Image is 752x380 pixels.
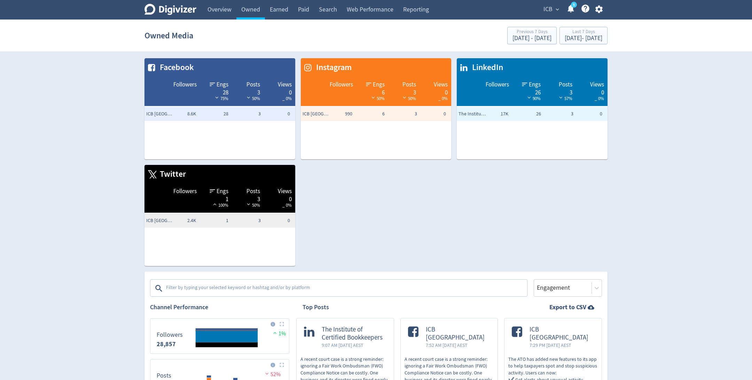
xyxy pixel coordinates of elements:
[360,89,385,94] div: 6
[204,195,228,201] div: 1
[204,89,228,94] div: 28
[313,62,352,74] span: Instagram
[419,107,451,121] td: 0
[211,202,228,208] span: 100%
[173,81,197,89] span: Followers
[303,111,330,117] span: ICB Australia
[354,107,386,121] td: 6
[392,89,416,94] div: 3
[272,330,279,335] img: positive-performance.svg
[543,107,575,121] td: 3
[272,330,286,337] span: 1%
[198,107,230,121] td: 28
[565,35,602,41] div: [DATE] - [DATE]
[245,202,260,208] span: 50%
[303,303,329,312] h2: Top Posts
[370,95,377,100] img: negative-performance-white.svg
[573,2,575,7] text: 5
[165,107,198,121] td: 8.6K
[478,107,510,121] td: 17K
[579,89,604,94] div: 0
[548,89,572,94] div: 3
[157,340,176,348] strong: 28,857
[144,165,295,266] table: customized table
[263,214,295,228] td: 0
[554,6,561,13] span: expand_more
[512,35,551,41] div: [DATE] - [DATE]
[156,62,194,74] span: Facebook
[543,4,553,15] span: ICB
[246,187,260,196] span: Posts
[156,168,186,180] span: Twitter
[469,62,503,74] span: LinkedIn
[370,96,385,101] span: 50%
[516,89,541,94] div: 26
[526,95,533,100] img: negative-performance-white.svg
[282,202,292,208] span: _ 0%
[146,111,174,117] span: ICB Australia
[529,81,541,89] span: Engs
[530,326,594,342] span: ICB [GEOGRAPHIC_DATA]
[457,58,608,159] table: customized table
[459,111,486,117] span: The Institute of Certified Bookkeepers
[230,214,263,228] td: 3
[401,96,416,101] span: 50%
[165,214,198,228] td: 2.4K
[230,107,263,121] td: 3
[386,107,419,121] td: 3
[267,195,292,201] div: 0
[423,89,448,94] div: 0
[402,81,416,89] span: Posts
[263,107,295,121] td: 0
[301,58,452,159] table: customized table
[575,107,608,121] td: 0
[245,96,260,101] span: 50%
[434,81,448,89] span: Views
[322,342,386,349] span: 9:07 AM [DATE] AEST
[157,372,171,380] dt: Posts
[559,27,608,44] button: Last 7 Days[DATE]- [DATE]
[549,303,586,312] strong: Export to CSV
[278,187,292,196] span: Views
[278,81,292,89] span: Views
[322,107,354,121] td: 990
[426,326,491,342] span: ICB [GEOGRAPHIC_DATA]
[282,96,292,101] span: _ 0%
[245,202,252,207] img: negative-performance-white.svg
[559,81,572,89] span: Posts
[246,81,260,89] span: Posts
[595,96,604,101] span: _ 0%
[211,202,218,207] img: positive-performance-white.svg
[512,29,551,35] div: Previous 7 Days
[507,27,557,44] button: Previous 7 Days[DATE] - [DATE]
[144,24,193,47] h1: Owned Media
[530,342,594,349] span: 7:29 PM [DATE] AEST
[373,81,385,89] span: Engs
[401,95,408,100] img: negative-performance-white.svg
[438,96,448,101] span: _ 0%
[526,96,541,101] span: 90%
[213,96,228,101] span: 75%
[235,89,260,94] div: 3
[217,187,228,196] span: Engs
[330,81,353,89] span: Followers
[264,371,271,376] img: negative-performance.svg
[157,331,183,339] dt: Followers
[198,214,230,228] td: 1
[590,81,604,89] span: Views
[426,342,491,349] span: 7:52 AM [DATE] AEST
[565,29,602,35] div: Last 7 Days
[153,321,286,351] svg: Followers 0
[280,363,284,367] img: Placeholder
[213,95,220,100] img: negative-performance-white.svg
[557,95,564,100] img: negative-performance-white.svg
[322,326,386,342] span: The Institute of Certified Bookkeepers
[173,187,197,196] span: Followers
[146,217,174,224] span: ICB Australia
[557,96,572,101] span: 57%
[486,81,509,89] span: Followers
[144,58,295,159] table: customized table
[571,2,577,8] a: 5
[150,303,289,312] h2: Channel Performance
[541,4,561,15] button: ICB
